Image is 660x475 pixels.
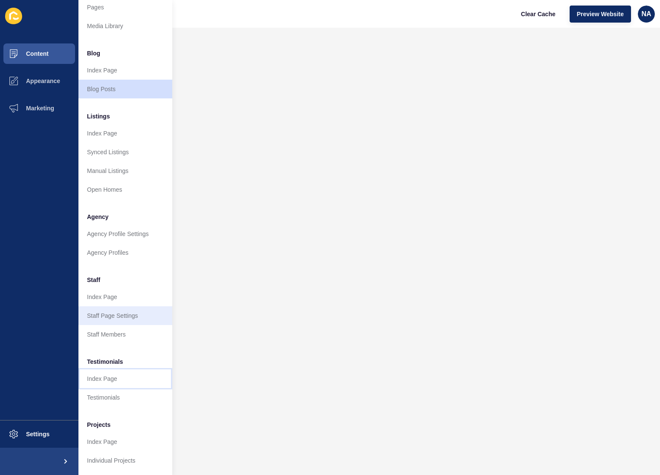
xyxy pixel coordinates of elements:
[78,180,172,199] a: Open Homes
[78,61,172,80] a: Index Page
[570,6,631,23] button: Preview Website
[87,49,100,58] span: Blog
[78,225,172,243] a: Agency Profile Settings
[78,432,172,451] a: Index Page
[78,243,172,262] a: Agency Profiles
[577,10,624,18] span: Preview Website
[78,306,172,325] a: Staff Page Settings
[78,369,172,388] a: Index Page
[87,213,109,221] span: Agency
[78,161,172,180] a: Manual Listings
[87,420,110,429] span: Projects
[87,357,123,366] span: Testimonials
[78,80,172,98] a: Blog Posts
[87,112,110,121] span: Listings
[78,451,172,470] a: Individual Projects
[78,124,172,143] a: Index Page
[78,388,172,407] a: Testimonials
[641,10,651,18] span: NA
[514,6,563,23] button: Clear Cache
[78,17,172,35] a: Media Library
[78,288,172,306] a: Index Page
[78,325,172,344] a: Staff Members
[521,10,556,18] span: Clear Cache
[87,276,100,284] span: Staff
[78,143,172,161] a: Synced Listings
